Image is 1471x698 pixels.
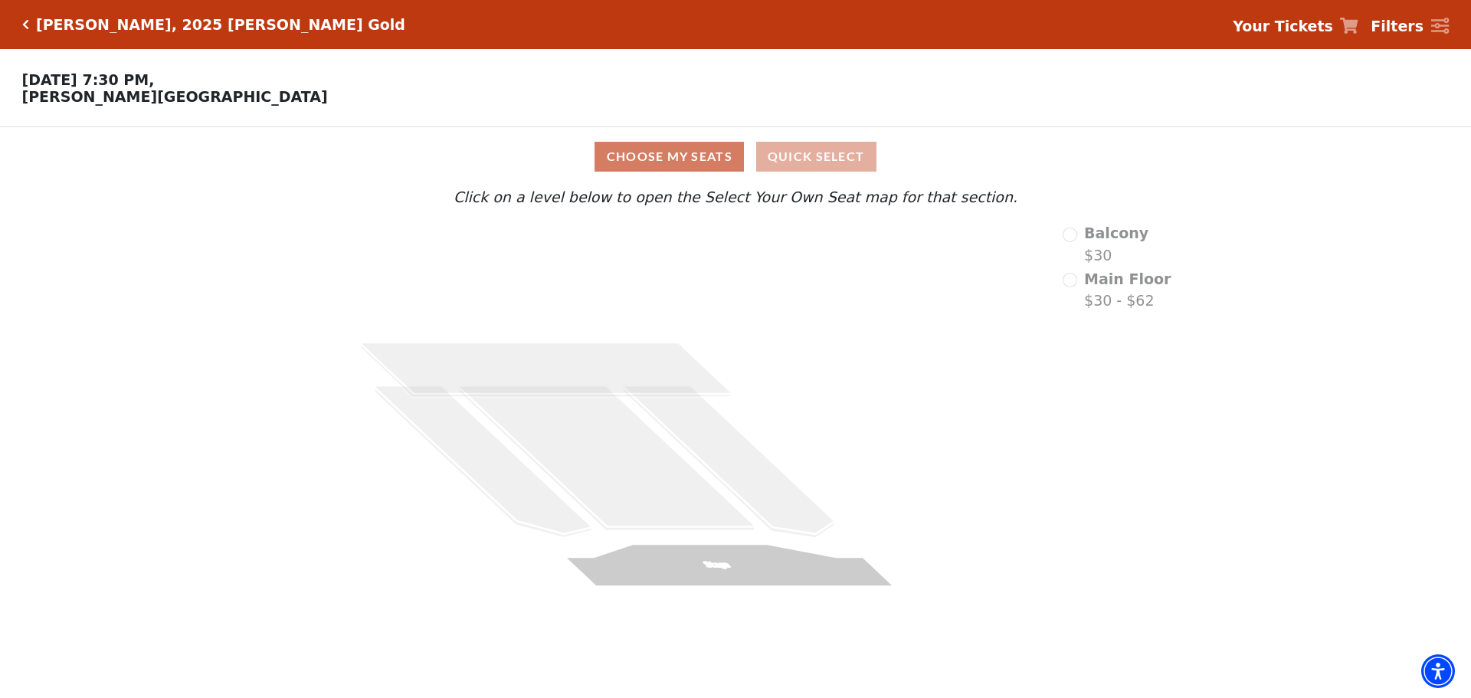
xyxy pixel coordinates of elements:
p: Click on a level below to open the Select Your Own Seat map for that section. [195,186,1276,208]
a: Your Tickets [1233,15,1358,38]
h5: [PERSON_NAME], 2025 [PERSON_NAME] Gold [36,16,405,34]
text: Stage [701,560,732,569]
a: Click here to go back to filters [22,19,29,30]
label: $30 - $62 [1084,268,1171,312]
span: Balcony [1084,224,1148,241]
div: Accessibility Menu [1421,654,1455,688]
a: Filters [1371,15,1449,38]
strong: Filters [1371,18,1423,34]
span: Main Floor [1084,270,1171,287]
strong: Your Tickets [1233,18,1333,34]
label: $30 [1084,222,1148,266]
button: Quick Select [756,142,876,172]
